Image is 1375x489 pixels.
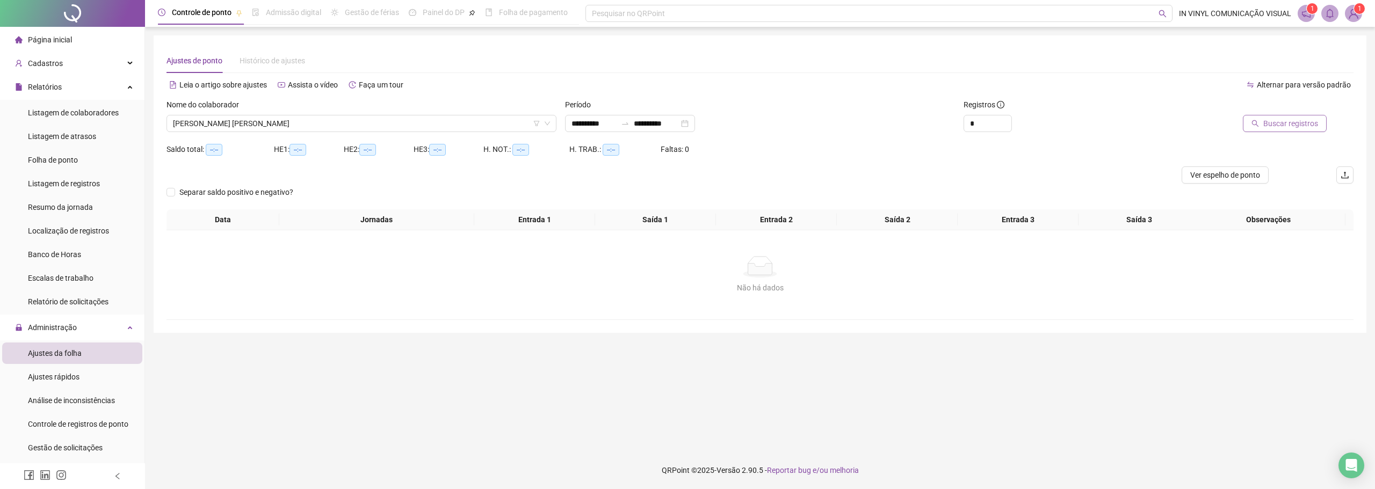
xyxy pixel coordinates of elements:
span: --:-- [290,144,306,156]
span: Ajustes da folha [28,349,82,357]
span: file [15,83,23,91]
span: pushpin [236,10,242,16]
img: 6668 [1345,5,1362,21]
th: Data [167,209,279,230]
span: Gestão de solicitações [28,443,103,452]
span: IN VINYL COMUNICAÇÃO VISUAL [1179,8,1291,19]
span: Listagem de atrasos [28,132,96,141]
span: Separar saldo positivo e negativo? [175,186,298,198]
span: Listagem de colaboradores [28,108,119,117]
span: Controle de ponto [172,8,231,17]
span: Banco de Horas [28,250,81,259]
span: 1 [1311,5,1314,12]
span: --:-- [206,144,222,156]
span: Análise de inconsistências [28,396,115,405]
th: Entrada 1 [474,209,595,230]
span: Resumo da jornada [28,203,93,211]
span: Painel do DP [423,8,465,17]
span: Admissão digital [266,8,321,17]
span: notification [1301,9,1311,18]
span: Faça um tour [359,81,403,89]
button: Buscar registros [1243,115,1327,132]
span: Versão [717,466,740,475]
th: Saída 1 [595,209,716,230]
span: Administração [28,323,77,332]
span: 1 [1358,5,1362,12]
span: Alternar para versão padrão [1257,81,1351,89]
span: Controle de registros de ponto [28,420,128,428]
span: Relatórios [28,83,62,91]
th: Saída 3 [1079,209,1199,230]
span: facebook [24,470,34,480]
span: swap-right [621,119,629,128]
span: sun [331,9,338,16]
span: Reportar bug e/ou melhoria [767,466,859,475]
th: Entrada 2 [716,209,837,230]
span: Ajustes rápidos [28,373,79,381]
span: dashboard [409,9,416,16]
span: Buscar registros [1263,118,1318,129]
span: Gestão de férias [345,8,399,17]
span: info-circle [997,101,1004,108]
span: search [1251,120,1259,127]
span: filter [533,120,540,127]
span: user-add [15,60,23,67]
th: Saída 2 [837,209,958,230]
span: file-done [252,9,259,16]
span: Cadastros [28,59,63,68]
span: Relatório de solicitações [28,297,108,306]
div: HE 3: [414,143,483,156]
span: GUSTAVO LUIS PEREIRA DE SOUSA [173,115,550,132]
label: Nome do colaborador [167,99,246,111]
span: Faltas: 0 [661,145,689,154]
div: Ajustes de ponto [167,55,222,67]
th: Jornadas [279,209,474,230]
span: --:-- [512,144,529,156]
span: upload [1341,171,1349,179]
th: Observações [1192,209,1345,230]
div: Histórico de ajustes [240,55,305,67]
footer: QRPoint © 2025 - 2.90.5 - [145,451,1375,489]
span: Página inicial [28,35,72,44]
span: lock [15,324,23,331]
span: instagram [56,470,67,480]
div: HE 1: [274,143,344,156]
span: Folha de ponto [28,156,78,164]
span: youtube [278,81,285,89]
span: to [621,119,629,128]
span: home [15,36,23,43]
div: Não há dados [179,282,1341,294]
span: --:-- [603,144,619,156]
span: --:-- [359,144,376,156]
span: search [1159,10,1167,18]
span: Folha de pagamento [499,8,568,17]
div: HE 2: [344,143,414,156]
span: Registros [964,99,1004,111]
div: H. TRAB.: [569,143,661,156]
span: Localização de registros [28,227,109,235]
span: clock-circle [158,9,165,16]
span: Ver espelho de ponto [1190,169,1260,181]
label: Período [565,99,598,111]
span: Escalas de trabalho [28,274,93,282]
div: H. NOT.: [483,143,569,156]
span: --:-- [429,144,446,156]
th: Entrada 3 [958,209,1079,230]
sup: Atualize o seu contato no menu Meus Dados [1354,3,1365,14]
span: Leia o artigo sobre ajustes [179,81,267,89]
button: Ver espelho de ponto [1182,166,1269,184]
div: Saldo total: [167,143,274,156]
span: left [114,472,121,480]
span: Observações [1196,214,1341,225]
span: Listagem de registros [28,179,100,188]
span: file-text [169,81,177,89]
span: Assista o vídeo [288,81,338,89]
div: Open Intercom Messenger [1338,452,1364,478]
sup: 1 [1307,3,1318,14]
span: book [485,9,493,16]
span: swap [1247,81,1254,89]
span: linkedin [40,470,50,480]
span: history [349,81,356,89]
span: pushpin [469,10,475,16]
span: bell [1325,9,1335,18]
